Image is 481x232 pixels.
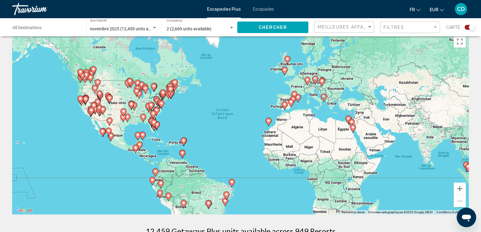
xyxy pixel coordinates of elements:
span: Carte [446,23,460,32]
span: Données cartographiques ©2025 Google, INEGI [368,210,433,214]
button: Changer de devise [430,5,444,14]
button: Zoom avant [454,183,466,195]
button: Menu utilisateur [453,3,469,15]
button: Passer en plein écran [454,35,466,48]
span: Meilleures affaires [318,25,375,29]
button: Changer de langue [410,5,421,14]
img: Google [14,207,34,214]
span: Chercher [259,25,287,30]
span: novembre 2025 (12,459 units available) [90,26,164,31]
font: CD [457,6,465,12]
font: fr [410,7,415,12]
iframe: Bouton de lancement de la fenêtre de messagerie [457,208,476,227]
button: Zoom arrière [454,195,466,207]
font: EUR [430,7,438,12]
a: Travorium [12,3,201,15]
mat-select: Sort by [318,25,372,30]
a: Conditions d'utilisation (s'ouvre dans un nouvel onglet) [436,210,467,214]
a: Escapades [253,7,274,12]
a: Ouvrir cette zone dans Google Maps (dans une nouvelle fenêtre) [14,207,34,214]
span: 2 (2,669 units available) [167,26,212,31]
button: Raccourcis clavier [341,210,365,214]
button: Filter [380,21,440,34]
button: Chercher [237,22,308,33]
a: Escapades Plus [207,7,241,12]
span: Filtres [384,25,404,30]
